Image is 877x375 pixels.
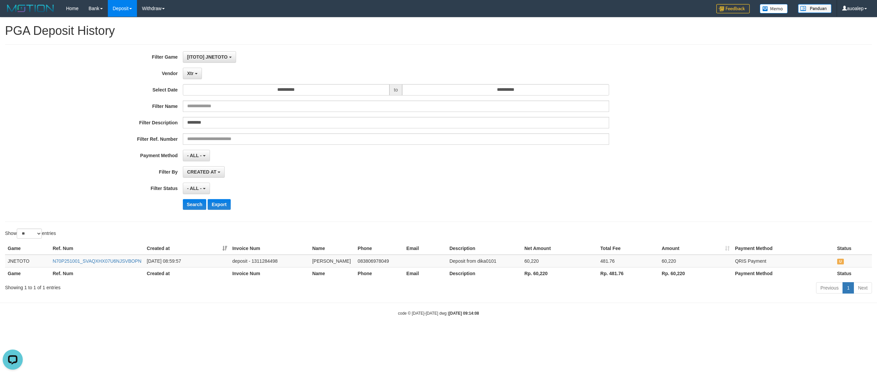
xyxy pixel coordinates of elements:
[522,267,598,279] th: Rp. 60,220
[5,24,872,38] h1: PGA Deposit History
[230,255,310,267] td: deposit - 1311284498
[5,255,50,267] td: JNETOTO
[837,259,844,264] span: UNPAID
[187,153,202,158] span: - ALL -
[659,242,732,255] th: Amount: activate to sort column ascending
[309,255,355,267] td: [PERSON_NAME]
[355,242,404,255] th: Phone
[659,267,732,279] th: Rp. 60,220
[230,267,310,279] th: Invoice Num
[404,267,447,279] th: Email
[598,267,659,279] th: Rp. 481.76
[183,199,207,210] button: Search
[732,255,834,267] td: QRIS Payment
[309,267,355,279] th: Name
[659,255,732,267] td: 60,220
[144,242,229,255] th: Created at: activate to sort column ascending
[716,4,750,13] img: Feedback.jpg
[404,242,447,255] th: Email
[183,183,210,194] button: - ALL -
[17,229,42,239] select: Showentries
[208,199,230,210] button: Export
[447,255,522,267] td: Deposit from dika0101
[183,166,225,178] button: CREATED AT
[798,4,831,13] img: panduan.png
[309,242,355,255] th: Name
[447,267,522,279] th: Description
[447,242,522,255] th: Description
[187,71,194,76] span: Xtr
[355,267,404,279] th: Phone
[355,255,404,267] td: 083806978049
[3,3,23,23] button: Open LiveChat chat widget
[183,150,210,161] button: - ALL -
[522,242,598,255] th: Net Amount
[5,229,56,239] label: Show entries
[230,242,310,255] th: Invoice Num
[5,267,50,279] th: Game
[598,255,659,267] td: 481.76
[760,4,788,13] img: Button%20Memo.svg
[5,242,50,255] th: Game
[522,255,598,267] td: 60,220
[144,255,229,267] td: [DATE] 08:59:57
[449,311,479,316] strong: [DATE] 09:14:08
[187,186,202,191] span: - ALL -
[50,242,144,255] th: Ref. Num
[53,258,141,264] a: N70P251001_SVAQXHX07U6NJSVBOPN
[183,68,202,79] button: Xtr
[183,51,236,63] button: [ITOTO] JNETOTO
[50,267,144,279] th: Ref. Num
[5,3,56,13] img: MOTION_logo.png
[834,267,872,279] th: Status
[5,282,360,291] div: Showing 1 to 1 of 1 entries
[843,282,854,294] a: 1
[389,84,402,96] span: to
[187,54,228,60] span: [ITOTO] JNETOTO
[398,311,479,316] small: code © [DATE]-[DATE] dwg |
[834,242,872,255] th: Status
[732,267,834,279] th: Payment Method
[854,282,872,294] a: Next
[732,242,834,255] th: Payment Method
[816,282,843,294] a: Previous
[187,169,217,175] span: CREATED AT
[598,242,659,255] th: Total Fee
[144,267,229,279] th: Created at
